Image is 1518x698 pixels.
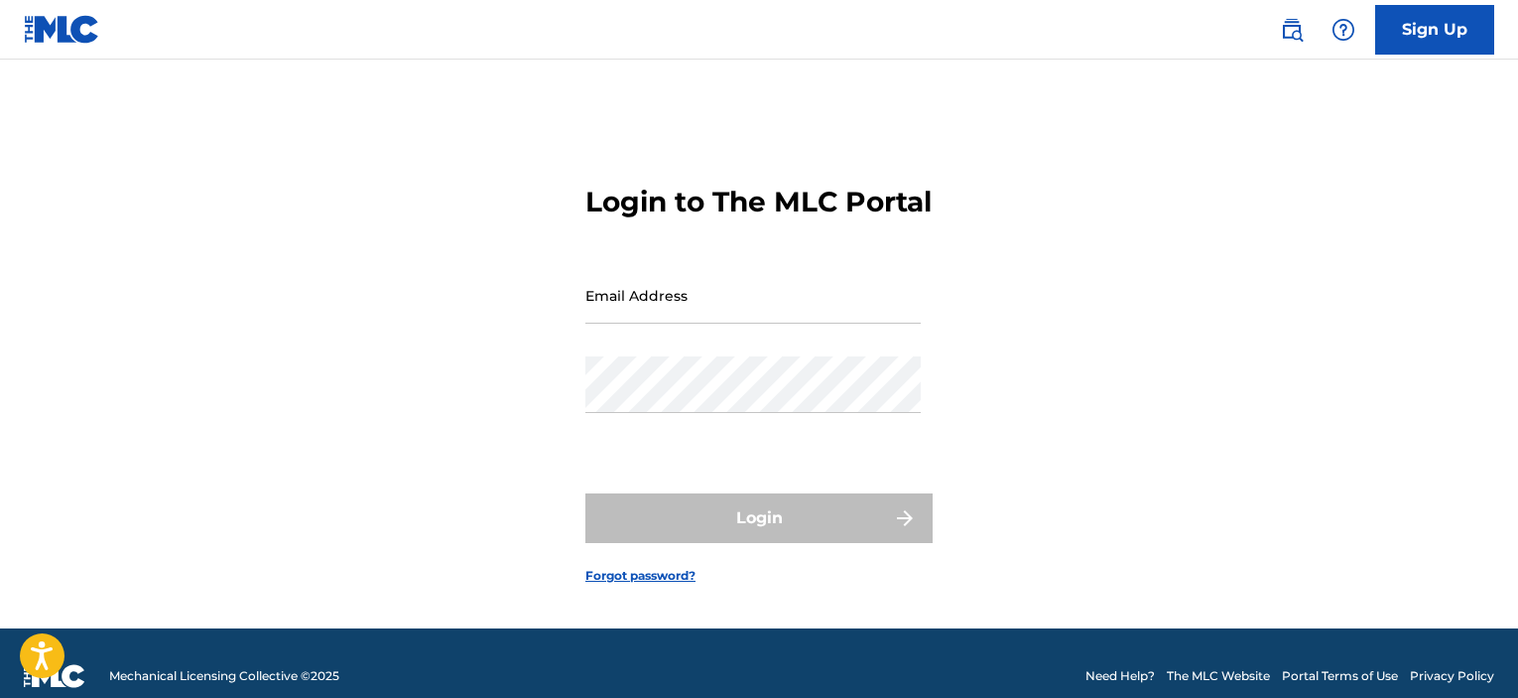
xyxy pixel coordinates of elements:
a: The MLC Website [1167,667,1270,685]
a: Public Search [1272,10,1312,50]
a: Forgot password? [585,567,696,585]
a: Privacy Policy [1410,667,1494,685]
img: search [1280,18,1304,42]
div: Help [1324,10,1363,50]
h3: Login to The MLC Portal [585,185,932,219]
a: Need Help? [1085,667,1155,685]
img: MLC Logo [24,15,100,44]
span: Mechanical Licensing Collective © 2025 [109,667,339,685]
a: Sign Up [1375,5,1494,55]
img: help [1331,18,1355,42]
a: Portal Terms of Use [1282,667,1398,685]
img: logo [24,664,85,688]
